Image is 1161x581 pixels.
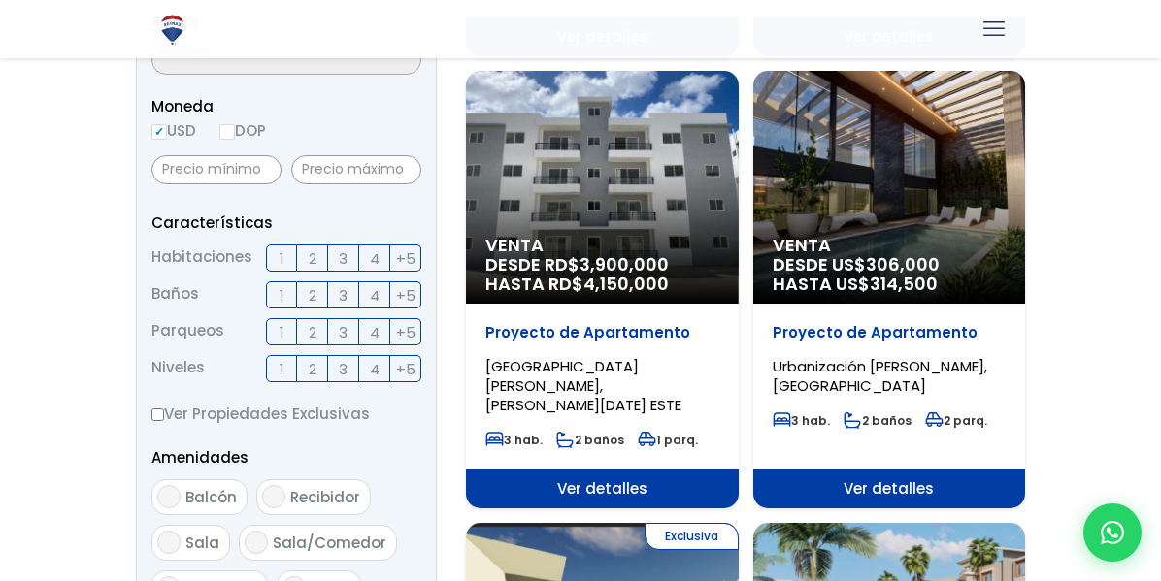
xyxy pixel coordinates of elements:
span: 1 [280,357,284,381]
span: +5 [396,320,415,344]
span: Urbanización [PERSON_NAME], [GEOGRAPHIC_DATA] [773,356,987,396]
span: 2 parq. [925,412,987,429]
input: Ver Propiedades Exclusivas [151,408,164,421]
span: Venta [773,236,1007,255]
span: Parqueos [151,318,224,345]
span: 1 [280,246,284,271]
span: 4 [370,357,380,381]
span: 4 [370,283,380,307]
span: 3 [339,283,348,307]
span: 2 [309,320,316,344]
input: Sala [157,531,181,554]
label: DOP [219,118,266,143]
span: 314,500 [870,272,938,296]
span: +5 [396,246,415,271]
span: 306,000 [866,252,940,276]
span: 4,150,000 [583,272,669,296]
input: Precio mínimo [151,155,282,184]
span: 4 [370,246,380,271]
span: Sala [185,533,219,553]
span: HASTA US$ [773,274,1007,294]
span: 2 baños [844,412,912,429]
input: Sala/Comedor [245,531,268,554]
span: Niveles [151,355,205,382]
span: +5 [396,357,415,381]
span: +5 [396,283,415,307]
span: Ver detalles [466,469,739,508]
p: Proyecto de Apartamento [485,323,719,342]
span: 4 [370,320,380,344]
span: DESDE US$ [773,255,1007,294]
span: DESDE RD$ [485,255,719,294]
img: Logo de REMAX [155,13,189,47]
input: Balcón [157,485,181,508]
span: 1 [280,283,284,307]
label: Ver Propiedades Exclusivas [151,402,421,426]
span: Recibidor [290,487,360,507]
p: Características [151,210,421,235]
span: 2 baños [556,432,624,448]
label: USD [151,118,196,143]
span: Baños [151,281,199,308]
span: 1 [280,320,284,344]
span: 2 [309,246,316,271]
span: 3 [339,246,348,271]
a: Venta DESDE RD$3,900,000 HASTA RD$4,150,000 Proyecto de Apartamento [GEOGRAPHIC_DATA][PERSON_NAME... [466,71,739,508]
a: Venta DESDE US$306,000 HASTA US$314,500 Proyecto de Apartamento Urbanización [PERSON_NAME], [GEOG... [753,71,1026,508]
span: 3 hab. [773,412,830,429]
input: Precio máximo [291,155,421,184]
p: Amenidades [151,445,421,469]
p: Proyecto de Apartamento [773,323,1007,342]
span: Habitaciones [151,244,252,272]
span: [GEOGRAPHIC_DATA][PERSON_NAME], [PERSON_NAME][DATE] ESTE [485,356,681,415]
span: 2 [309,283,316,307]
span: 3 [339,320,348,344]
span: 1 parq. [638,432,698,448]
a: mobile menu [978,13,1011,46]
input: Recibidor [262,485,285,508]
span: Ver detalles [753,469,1026,508]
input: USD [151,124,167,140]
span: Balcón [185,487,237,507]
span: Moneda [151,94,421,118]
span: 2 [309,357,316,381]
span: 3,900,000 [580,252,669,276]
span: Exclusiva [645,523,739,550]
span: Sala/Comedor [273,533,386,553]
span: Venta [485,236,719,255]
span: HASTA RD$ [485,274,719,294]
input: DOP [219,124,235,140]
span: 3 hab. [485,432,543,448]
span: 3 [339,357,348,381]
